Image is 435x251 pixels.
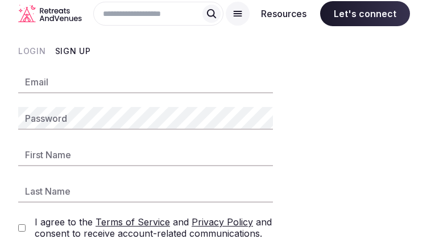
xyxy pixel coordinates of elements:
[320,1,410,26] span: Let's connect
[55,46,91,57] button: Sign Up
[18,5,82,22] a: Visit the homepage
[252,1,316,26] button: Resources
[96,216,170,228] a: Terms of Service
[35,216,273,239] label: I agree to the and and consent to receive account-related communications.
[18,5,82,22] svg: Retreats and Venues company logo
[18,46,46,57] button: Login
[192,216,253,228] a: Privacy Policy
